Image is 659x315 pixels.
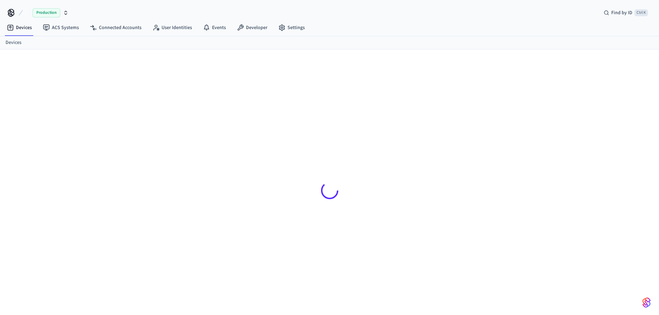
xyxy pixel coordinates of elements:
span: Ctrl K [634,9,648,16]
a: Developer [231,21,273,34]
a: Connected Accounts [84,21,147,34]
a: Devices [6,39,21,46]
a: ACS Systems [37,21,84,34]
a: Devices [1,21,37,34]
div: Find by IDCtrl K [598,7,653,19]
span: Production [33,8,60,17]
a: Events [198,21,231,34]
span: Find by ID [611,9,632,16]
a: User Identities [147,21,198,34]
img: SeamLogoGradient.69752ec5.svg [642,297,651,308]
a: Settings [273,21,310,34]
